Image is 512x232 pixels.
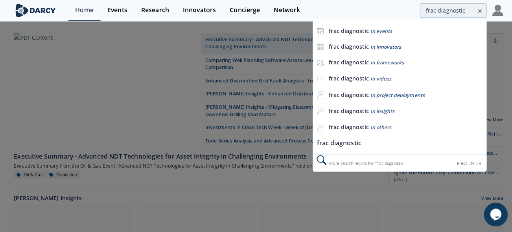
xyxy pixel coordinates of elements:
[326,42,365,50] b: frac diagnostic
[452,158,476,166] div: Press ENTER
[479,201,504,224] iframe: chat widget
[367,58,400,65] span: in frameworks
[181,7,214,13] div: Innovators
[309,153,482,170] div: More search results for " frac diagnostic "
[74,7,92,13] div: Home
[367,91,420,97] span: in project deployments
[326,27,365,34] b: frac diagnostic
[326,74,365,81] b: frac diagnostic
[14,4,57,17] img: logo-wide.svg
[326,106,365,113] b: frac diagnostic
[487,5,498,16] img: Profile
[309,135,482,149] li: frac diagnostic
[367,107,390,113] span: in insights
[367,27,388,34] span: in events
[140,7,167,13] div: Research
[271,7,297,13] div: Network
[326,122,365,130] b: frac diagnostic
[313,27,320,34] img: icon
[416,3,482,18] input: Advanced Search
[227,7,257,13] div: Concierge
[367,43,397,50] span: in innovators
[326,58,365,65] b: frac diagnostic
[106,7,126,13] div: Events
[326,90,365,97] b: frac diagnostic
[313,43,320,50] img: icon
[367,123,387,130] span: in others
[367,75,387,81] span: in videos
